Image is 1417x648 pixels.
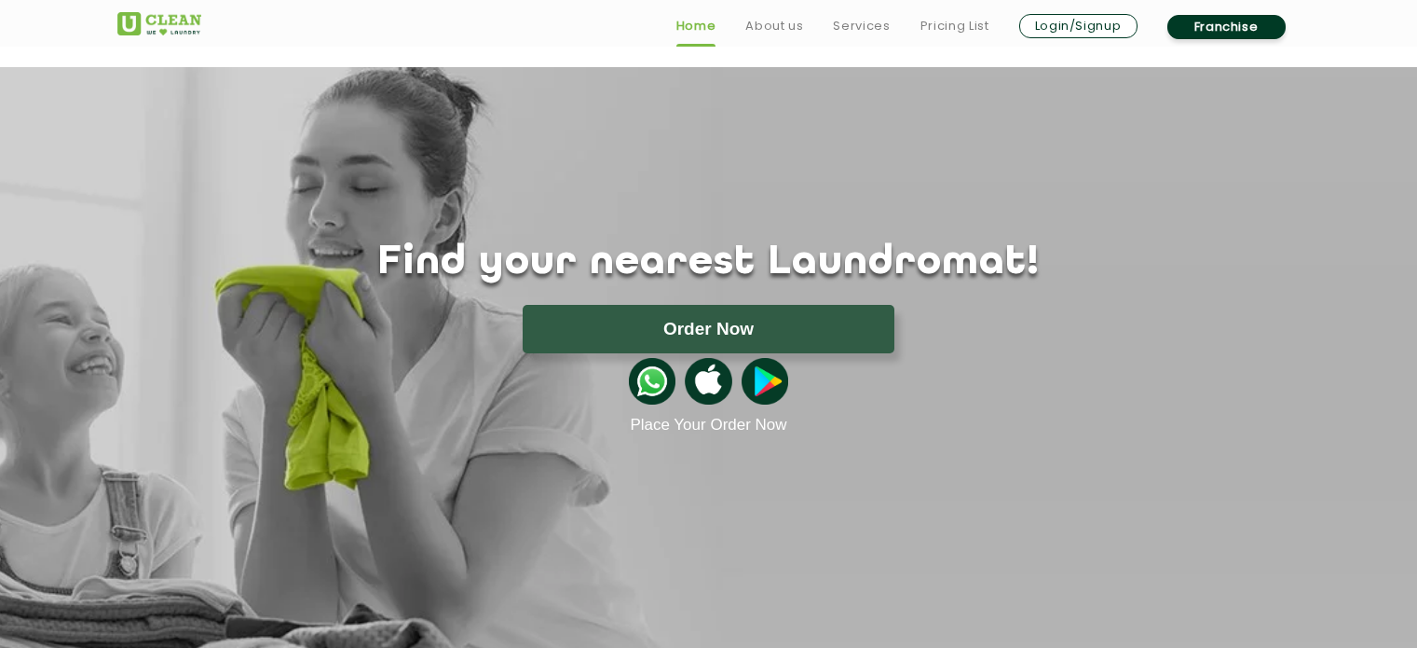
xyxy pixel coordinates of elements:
a: About us [745,15,803,37]
a: Login/Signup [1019,14,1138,38]
a: Pricing List [920,15,989,37]
img: UClean Laundry and Dry Cleaning [117,12,201,35]
a: Home [676,15,716,37]
a: Services [833,15,890,37]
a: Franchise [1167,15,1286,39]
